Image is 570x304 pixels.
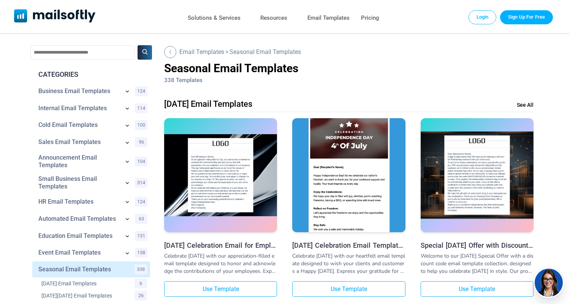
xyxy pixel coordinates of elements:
a: Solutions & Services [188,13,241,24]
a: Category [38,249,120,256]
div: > [164,45,534,59]
a: Category [41,292,125,299]
span: 338 Templates [164,77,203,84]
a: Category [38,87,120,95]
a: Show subcategories for Event Email Templates [123,249,131,258]
h3: Independence Day Celebration Email for Employees [164,241,277,249]
img: Back [168,50,172,54]
a: Category [41,280,125,287]
a: Show subcategories for HR Email Templates [123,198,131,207]
a: Category [38,215,120,223]
a: Independence Day Celebration Email Template for Clients & Customers [292,118,405,234]
a: Show subcategories for Small Business Email Templates [123,179,131,188]
img: Independence Day Celebration Email Template for Clients & Customers [292,73,405,277]
a: Category [38,266,122,273]
img: Independence Day Celebration Email for Employees [164,134,277,216]
a: Pricing [361,13,379,24]
a: Email Templates [307,13,350,24]
h3: Special 4th of July Offer with Discount Code Email [421,241,534,249]
a: Login [469,10,497,24]
h1: Seasonal Email Templates [164,62,534,75]
a: Show subcategories for Cold Email Templates [123,122,131,131]
a: Show subcategories for Education Email Templates [123,232,131,241]
img: Search [142,49,148,55]
a: Category [38,232,120,240]
a: See All [517,102,534,108]
a: Show subcategories for Announcement Email Templates [123,158,131,167]
a: Use Template [292,281,405,297]
a: Go Back [164,46,178,58]
div: [DATE] Email Templates [164,99,252,109]
h3: Independence Day Celebration Email Template for Clients & Customers [292,241,405,249]
a: Show subcategories for Internal Email Templates [123,104,131,114]
a: [DATE] Celebration Email Template for Clients & Customers [292,241,405,249]
div: CATEGORIES [32,70,150,79]
a: [DATE] Celebration Email for Employees [164,241,277,249]
div: Celebrate [DATE] with our appreciation-filled email template designed to honor and acknowledge th... [164,252,277,275]
a: Category [38,138,120,146]
div: Celebrate [DATE] with our heartfelt email template designed to wish your clients and customers a ... [292,252,405,275]
a: Special 4th of July Offer with Discount Code Email [421,118,534,234]
img: Mailsoftly Logo [14,9,96,22]
a: Category [38,121,120,129]
a: Go Back [179,48,224,55]
a: Category [38,104,120,112]
a: Trial [500,10,553,24]
a: Show subcategories for Business Email Templates [123,87,131,97]
a: Show subcategories for Automated Email Templates [123,215,131,224]
a: Category [38,175,120,190]
a: Special [DATE] Offer with Discount Code Email [421,241,534,249]
a: Independence Day Celebration Email for Employees [164,118,277,234]
a: Category [38,198,120,206]
a: Show subcategories for Sales Email Templates [123,139,131,148]
div: Welcome to our [DATE] Special Offer with a discount code email template collection, designed to h... [421,252,534,275]
a: Resources [260,13,287,24]
img: Special 4th of July Offer with Discount Code Email [421,131,534,219]
a: Use Template [164,281,277,297]
img: agent [534,269,564,297]
a: Category [38,154,120,169]
a: Use Template [421,281,534,297]
a: Mailsoftly [14,9,96,24]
